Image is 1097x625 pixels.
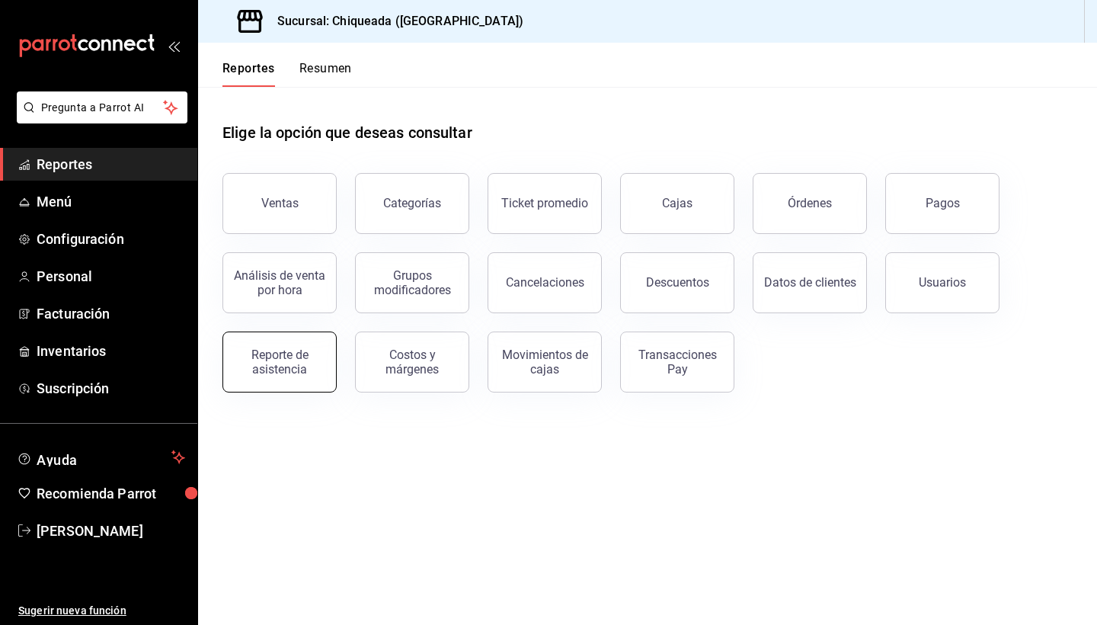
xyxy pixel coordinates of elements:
[37,521,185,541] span: [PERSON_NAME]
[37,341,185,361] span: Inventarios
[497,348,592,377] div: Movimientos de cajas
[764,275,856,290] div: Datos de clientes
[620,252,734,313] button: Descuentos
[265,12,523,30] h3: Sucursal: Chiqueada ([GEOGRAPHIC_DATA])
[299,61,352,87] button: Resumen
[232,268,327,297] div: Análisis de venta por hora
[11,111,187,127] a: Pregunta a Parrot AI
[630,348,724,377] div: Transacciones Pay
[753,173,867,234] button: Órdenes
[261,196,299,210] div: Ventas
[885,252,999,313] button: Usuarios
[222,61,352,87] div: navigation tabs
[620,332,734,393] button: Transacciones Pay
[620,173,734,234] button: Cajas
[37,229,185,249] span: Configuración
[383,196,441,210] div: Categorías
[365,348,459,377] div: Costos y márgenes
[18,603,185,619] span: Sugerir nueva función
[222,332,337,393] button: Reporte de asistencia
[168,40,180,52] button: open_drawer_menu
[222,173,337,234] button: Ventas
[222,121,472,144] h1: Elige la opción que deseas consultar
[753,252,867,313] button: Datos de clientes
[17,91,187,123] button: Pregunta a Parrot AI
[37,483,185,504] span: Recomienda Parrot
[488,252,602,313] button: Cancelaciones
[926,196,960,210] div: Pagos
[232,348,327,377] div: Reporte de asistencia
[488,332,602,393] button: Movimientos de cajas
[885,173,999,234] button: Pagos
[355,332,469,393] button: Costos y márgenes
[222,61,275,87] button: Reportes
[37,191,185,212] span: Menú
[788,196,832,210] div: Órdenes
[355,173,469,234] button: Categorías
[646,275,709,290] div: Descuentos
[37,448,165,466] span: Ayuda
[41,100,164,116] span: Pregunta a Parrot AI
[365,268,459,297] div: Grupos modificadores
[37,266,185,287] span: Personal
[662,196,692,210] div: Cajas
[919,275,966,290] div: Usuarios
[501,196,588,210] div: Ticket promedio
[222,252,337,313] button: Análisis de venta por hora
[37,154,185,175] span: Reportes
[37,378,185,399] span: Suscripción
[488,173,602,234] button: Ticket promedio
[355,252,469,313] button: Grupos modificadores
[37,303,185,324] span: Facturación
[506,275,584,290] div: Cancelaciones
